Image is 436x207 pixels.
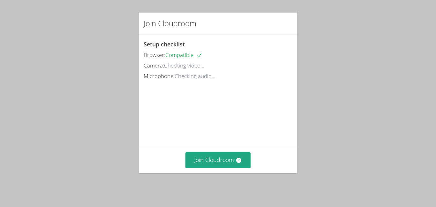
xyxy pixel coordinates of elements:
[144,40,185,48] span: Setup checklist
[185,152,251,168] button: Join Cloudroom
[165,51,202,59] span: Compatible
[144,62,164,69] span: Camera:
[144,51,165,59] span: Browser:
[175,72,215,80] span: Checking audio...
[164,62,204,69] span: Checking video...
[144,18,196,29] h2: Join Cloudroom
[144,72,175,80] span: Microphone:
